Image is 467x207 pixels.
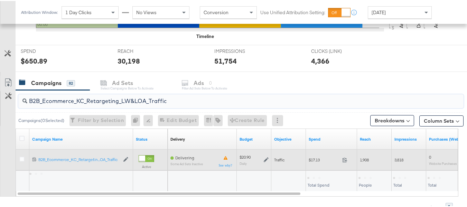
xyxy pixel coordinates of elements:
[311,47,363,54] span: CLICKS (LINK)
[170,135,185,141] a: Reflects the ability of your Ad Campaign to achieve delivery based on ad states, schedule and bud...
[274,156,284,161] span: Traffic
[415,9,422,27] text: Delivery
[196,32,214,39] div: Timeline
[170,135,185,141] div: Delivery
[260,8,325,15] label: Use Unified Attribution Setting:
[240,160,247,164] sub: Daily
[131,114,143,125] div: 0
[393,181,402,187] span: Total
[32,135,130,141] a: Your campaign name.
[21,9,58,14] div: Attribution Window:
[65,8,92,15] span: 1 Day Clicks
[359,181,372,187] span: People
[118,55,140,65] div: 30,198
[394,135,423,141] a: The number of times your ad was served. On mobile apps an ad is counted as served the first time ...
[428,181,437,187] span: Total
[21,47,73,54] span: SPEND
[309,156,339,161] span: $17.13
[170,161,203,165] sub: Some Ad Sets Inactive
[433,11,439,27] text: Actions
[394,156,403,161] span: 3,818
[139,163,154,168] label: Active
[370,114,414,125] button: Breakdowns
[309,135,354,141] a: The total amount spent to date.
[31,78,62,86] div: Campaigns
[360,156,369,161] span: 1,908
[136,8,157,15] span: No Views
[118,47,169,54] span: REACH
[214,47,266,54] span: IMPRESSIONS
[136,135,165,141] a: Shows the current state of your Ad Campaign.
[18,116,64,123] div: Campaigns ( 0 Selected)
[240,135,269,141] a: The maximum amount you're willing to spend on your ads, on average each day or over the lifetime ...
[240,153,251,159] div: $20.90
[311,55,329,65] div: 4,366
[372,8,386,15] span: [DATE]
[360,135,389,141] a: The number of people your ad was served to.
[38,156,120,162] a: B2B_Ecommerce_KC_Retargetin...OA_Traffic
[204,8,228,15] span: Conversion
[429,160,457,164] sub: Website Purchases
[214,55,237,65] div: 51,754
[67,79,75,85] div: 82
[21,55,47,65] div: $650.89
[175,154,194,159] span: Delivering
[274,135,303,141] a: Your campaign's objective.
[419,114,464,125] button: Column Sets
[27,91,424,104] input: Search Campaigns by Name, ID or Objective
[429,153,431,159] span: 0
[308,181,329,187] span: Total Spend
